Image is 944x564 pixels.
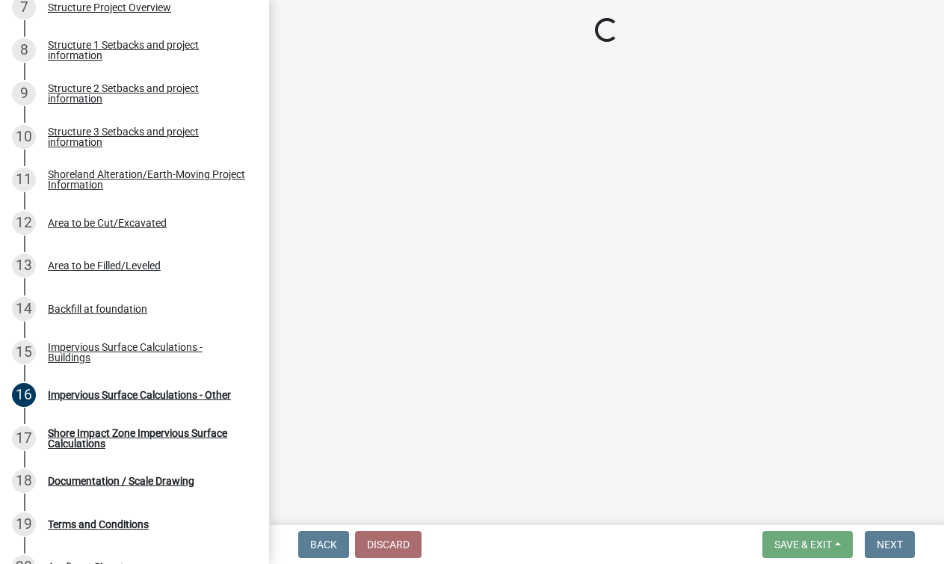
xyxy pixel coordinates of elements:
div: Impervious Surface Calculations - Buildings [48,342,245,363]
div: 8 [12,38,36,62]
div: 14 [12,297,36,321]
button: Save & Exit [762,531,853,558]
div: Shore Impact Zone Impervious Surface Calculations [48,428,245,449]
div: 15 [12,340,36,364]
div: Backfill at foundation [48,304,147,314]
span: Save & Exit [774,539,832,551]
div: Documentation / Scale Drawing [48,476,194,486]
div: 16 [12,383,36,407]
div: Terms and Conditions [48,519,149,530]
div: Shoreland Alteration/Earth-Moving Project Information [48,169,245,190]
div: 11 [12,168,36,191]
div: 10 [12,125,36,149]
div: Structure 2 Setbacks and project information [48,83,245,104]
div: 18 [12,469,36,493]
div: Structure 1 Setbacks and project information [48,40,245,61]
div: Impervious Surface Calculations - Other [48,390,231,400]
div: 19 [12,512,36,536]
div: Area to be Cut/Excavated [48,218,167,228]
div: 12 [12,211,36,235]
button: Back [298,531,349,558]
span: Back [310,539,337,551]
div: Area to be Filled/Leveled [48,260,161,271]
div: 9 [12,82,36,105]
div: 17 [12,426,36,450]
div: Structure 3 Setbacks and project information [48,126,245,147]
div: 13 [12,254,36,278]
button: Next [865,531,915,558]
button: Discard [355,531,422,558]
div: Structure Project Overview [48,2,171,13]
span: Next [877,539,903,551]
